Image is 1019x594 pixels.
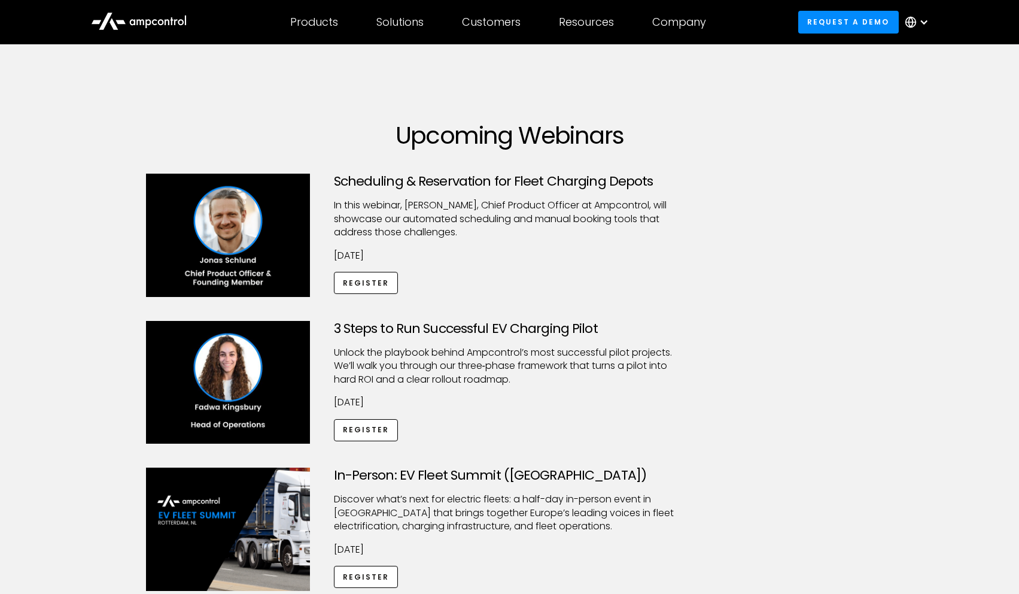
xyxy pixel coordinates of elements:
h3: Scheduling & Reservation for Fleet Charging Depots [334,174,686,189]
a: Register [334,566,399,588]
div: Company [652,16,706,29]
div: Products [290,16,338,29]
div: Resources [559,16,614,29]
div: Solutions [376,16,424,29]
a: Register [334,419,399,441]
p: Unlock the playbook behind Ampcontrol’s most successful pilot projects. We’ll walk you through ou... [334,346,686,386]
a: Request a demo [798,11,899,33]
p: ​Discover what’s next for electric fleets: a half-day in-person event in [GEOGRAPHIC_DATA] that b... [334,493,686,533]
div: Customers [462,16,521,29]
a: Register [334,272,399,294]
h3: 3 Steps to Run Successful EV Charging Pilot [334,321,686,337]
p: [DATE] [334,543,686,556]
h3: In-Person: EV Fleet Summit ([GEOGRAPHIC_DATA]) [334,468,686,483]
h1: Upcoming Webinars [146,121,874,150]
p: ​In this webinar, [PERSON_NAME], Chief Product Officer at Ampcontrol, will showcase our automated... [334,199,686,239]
p: [DATE] [334,249,686,262]
p: [DATE] [334,396,686,409]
